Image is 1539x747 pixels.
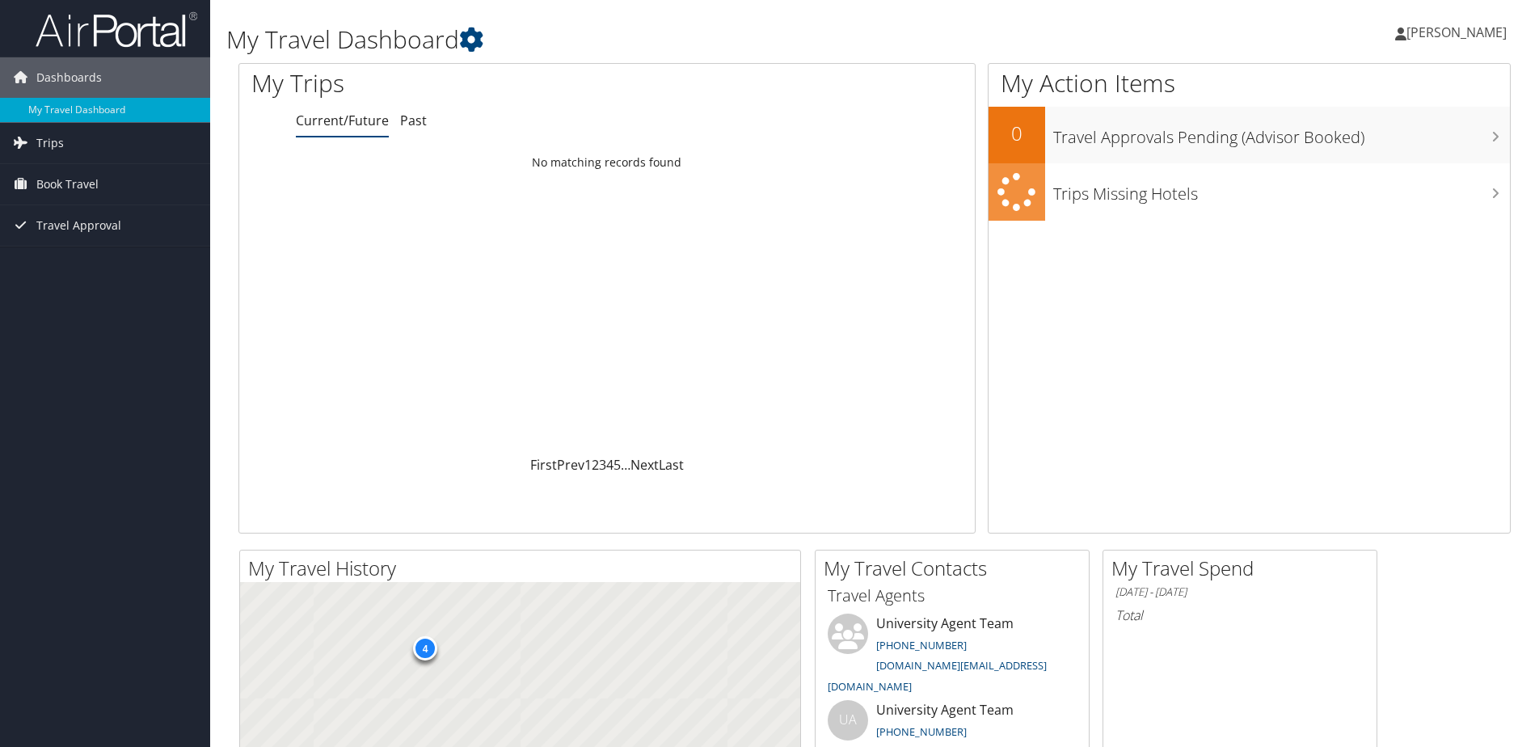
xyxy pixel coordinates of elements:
[1053,175,1510,205] h3: Trips Missing Hotels
[828,585,1077,607] h3: Travel Agents
[621,456,630,474] span: …
[1115,606,1364,624] h6: Total
[828,700,868,741] div: UA
[400,112,427,129] a: Past
[251,66,656,100] h1: My Trips
[989,66,1510,100] h1: My Action Items
[36,11,197,49] img: airportal-logo.png
[592,456,599,474] a: 2
[824,555,1089,582] h2: My Travel Contacts
[530,456,557,474] a: First
[296,112,389,129] a: Current/Future
[599,456,606,474] a: 3
[876,724,967,739] a: [PHONE_NUMBER]
[226,23,1090,57] h1: My Travel Dashboard
[606,456,613,474] a: 4
[613,456,621,474] a: 5
[989,120,1045,147] h2: 0
[989,107,1510,163] a: 0Travel Approvals Pending (Advisor Booked)
[239,148,975,177] td: No matching records found
[413,636,437,660] div: 4
[36,205,121,246] span: Travel Approval
[1053,118,1510,149] h3: Travel Approvals Pending (Advisor Booked)
[36,164,99,205] span: Book Travel
[659,456,684,474] a: Last
[1115,585,1364,600] h6: [DATE] - [DATE]
[630,456,659,474] a: Next
[248,555,800,582] h2: My Travel History
[1395,8,1523,57] a: [PERSON_NAME]
[1406,23,1507,41] span: [PERSON_NAME]
[557,456,584,474] a: Prev
[876,638,967,652] a: [PHONE_NUMBER]
[584,456,592,474] a: 1
[1111,555,1377,582] h2: My Travel Spend
[828,658,1047,694] a: [DOMAIN_NAME][EMAIL_ADDRESS][DOMAIN_NAME]
[820,614,1085,700] li: University Agent Team
[989,163,1510,221] a: Trips Missing Hotels
[36,123,64,163] span: Trips
[36,57,102,98] span: Dashboards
